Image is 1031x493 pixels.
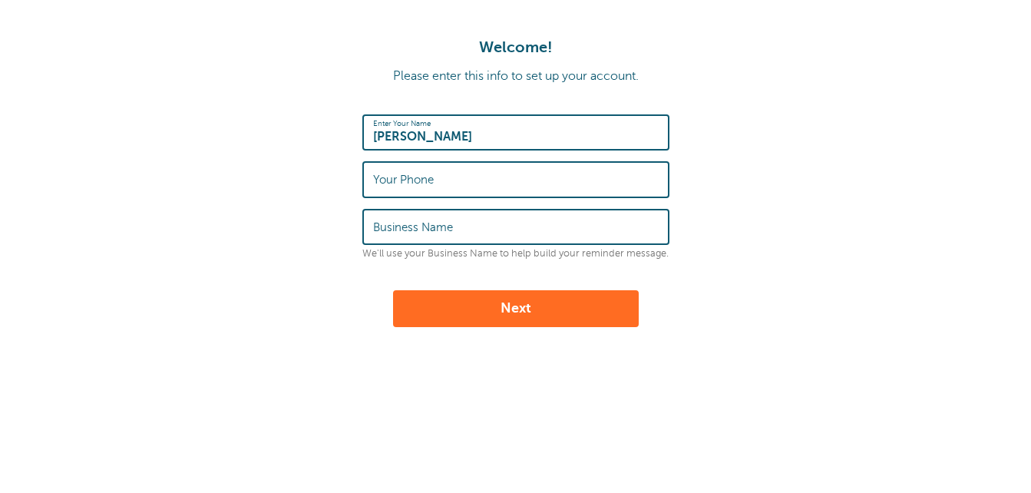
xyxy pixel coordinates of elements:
[373,173,434,187] label: Your Phone
[373,119,431,128] label: Enter Your Name
[373,220,453,234] label: Business Name
[15,38,1016,57] h1: Welcome!
[393,290,639,327] button: Next
[15,69,1016,84] p: Please enter this info to set up your account.
[362,248,669,260] p: We'll use your Business Name to help build your reminder message.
